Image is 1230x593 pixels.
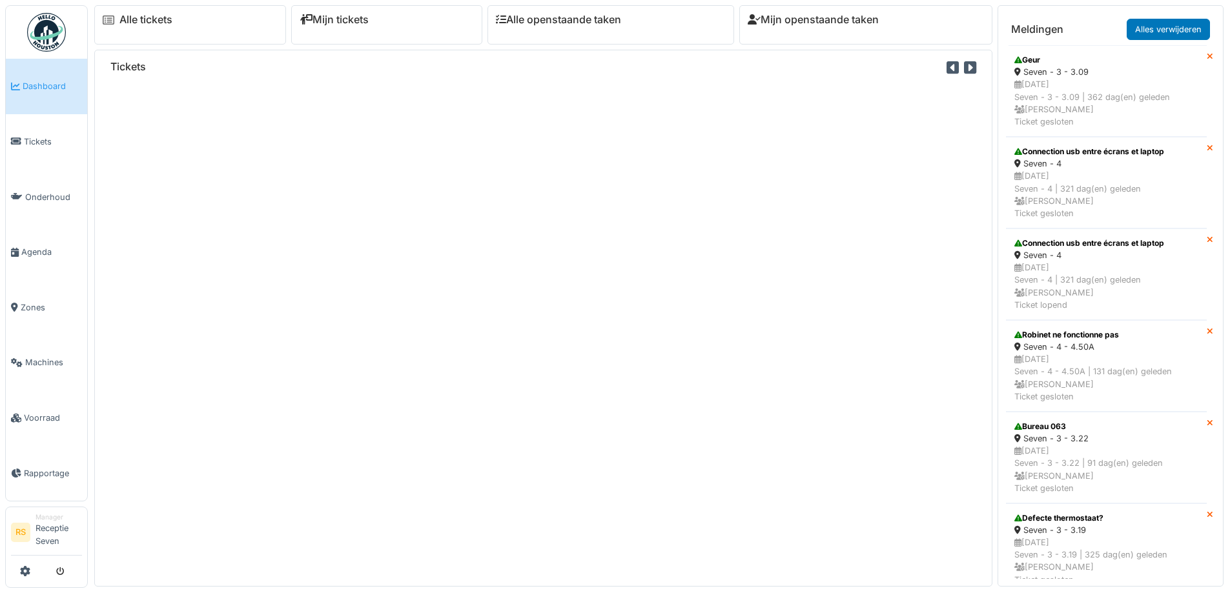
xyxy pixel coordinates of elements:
a: Connection usb entre écrans et laptop Seven - 4 [DATE]Seven - 4 | 321 dag(en) geleden [PERSON_NAM... [1006,228,1207,320]
div: [DATE] Seven - 3 - 3.22 | 91 dag(en) geleden [PERSON_NAME] Ticket gesloten [1014,445,1198,494]
div: Seven - 4 [1014,157,1198,170]
span: Dashboard [23,80,82,92]
h6: Tickets [110,61,146,73]
a: Agenda [6,225,87,280]
div: [DATE] Seven - 3 - 3.09 | 362 dag(en) geleden [PERSON_NAME] Ticket gesloten [1014,78,1198,128]
span: Tickets [24,136,82,148]
a: Onderhoud [6,169,87,225]
a: Voorraad [6,390,87,446]
a: RS ManagerReceptie Seven [11,512,82,556]
div: Geur [1014,54,1198,66]
span: Voorraad [24,412,82,424]
div: Robinet ne fonctionne pas [1014,329,1198,341]
a: Dashboard [6,59,87,114]
a: Mijn tickets [300,14,369,26]
span: Agenda [21,246,82,258]
a: Alles verwijderen [1127,19,1210,40]
a: Tickets [6,114,87,170]
a: Connection usb entre écrans et laptop Seven - 4 [DATE]Seven - 4 | 321 dag(en) geleden [PERSON_NAM... [1006,137,1207,228]
div: [DATE] Seven - 4 - 4.50A | 131 dag(en) geleden [PERSON_NAME] Ticket gesloten [1014,353,1198,403]
span: Zones [21,301,82,314]
div: Seven - 4 - 4.50A [1014,341,1198,353]
a: Zones [6,280,87,336]
a: Geur Seven - 3 - 3.09 [DATE]Seven - 3 - 3.09 | 362 dag(en) geleden [PERSON_NAME]Ticket gesloten [1006,45,1207,137]
div: Seven - 4 [1014,249,1198,261]
span: Onderhoud [25,191,82,203]
div: Connection usb entre écrans et laptop [1014,237,1198,249]
a: Robinet ne fonctionne pas Seven - 4 - 4.50A [DATE]Seven - 4 - 4.50A | 131 dag(en) geleden [PERSON... [1006,320,1207,412]
li: Receptie Seven [36,512,82,552]
a: Mijn openstaande taken [748,14,879,26]
div: [DATE] Seven - 4 | 321 dag(en) geleden [PERSON_NAME] Ticket gesloten [1014,170,1198,219]
div: [DATE] Seven - 4 | 321 dag(en) geleden [PERSON_NAME] Ticket lopend [1014,261,1198,311]
div: Seven - 3 - 3.19 [1014,524,1198,536]
div: Defecte thermostaat? [1014,512,1198,524]
div: Manager [36,512,82,522]
img: Badge_color-CXgf-gQk.svg [27,13,66,52]
a: Bureau 063 Seven - 3 - 3.22 [DATE]Seven - 3 - 3.22 | 91 dag(en) geleden [PERSON_NAME]Ticket gesloten [1006,412,1207,503]
a: Rapportage [6,445,87,501]
a: Alle openstaande taken [496,14,621,26]
a: Machines [6,335,87,390]
li: RS [11,523,30,542]
a: Alle tickets [119,14,172,26]
div: [DATE] Seven - 3 - 3.19 | 325 dag(en) geleden [PERSON_NAME] Ticket gesloten [1014,536,1198,586]
div: Bureau 063 [1014,421,1198,432]
span: Machines [25,356,82,368]
div: Connection usb entre écrans et laptop [1014,146,1198,157]
div: Seven - 3 - 3.22 [1014,432,1198,445]
div: Seven - 3 - 3.09 [1014,66,1198,78]
h6: Meldingen [1011,23,1063,35]
span: Rapportage [24,467,82,479]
